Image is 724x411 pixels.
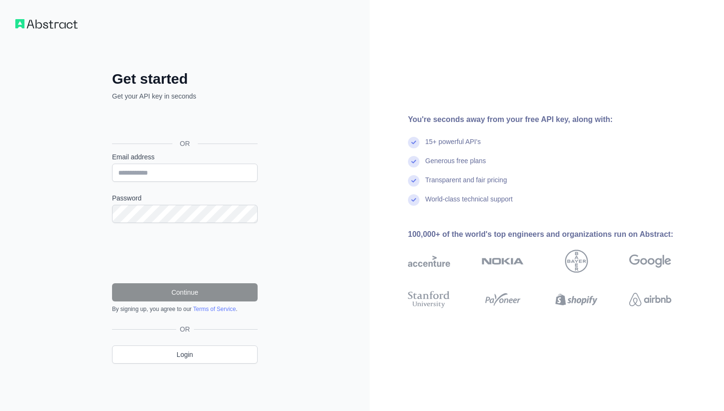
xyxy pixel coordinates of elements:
label: Email address [112,152,258,162]
div: World-class technical support [425,194,513,213]
img: accenture [408,250,450,273]
h2: Get started [112,70,258,88]
img: check mark [408,156,419,167]
img: payoneer [482,289,524,310]
img: bayer [565,250,588,273]
div: 100,000+ of the world's top engineers and organizations run on Abstract: [408,229,702,240]
label: Password [112,193,258,203]
iframe: reCAPTCHA [112,234,258,272]
p: Get your API key in seconds [112,91,258,101]
div: By signing up, you agree to our . [112,305,258,313]
img: Workflow [15,19,78,29]
iframe: Sign in with Google Button [107,111,260,133]
img: check mark [408,175,419,187]
img: airbnb [629,289,671,310]
div: Transparent and fair pricing [425,175,507,194]
a: Terms of Service [193,306,236,312]
img: shopify [555,289,598,310]
a: Login [112,345,258,364]
img: stanford university [408,289,450,310]
div: 15+ powerful API's [425,137,481,156]
button: Continue [112,283,258,301]
img: check mark [408,194,419,206]
img: google [629,250,671,273]
img: check mark [408,137,419,148]
div: Sign in with Google. Opens in new tab [112,111,256,133]
span: OR [176,324,194,334]
span: OR [172,139,198,148]
div: You're seconds away from your free API key, along with: [408,114,702,125]
img: nokia [482,250,524,273]
div: Generous free plans [425,156,486,175]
